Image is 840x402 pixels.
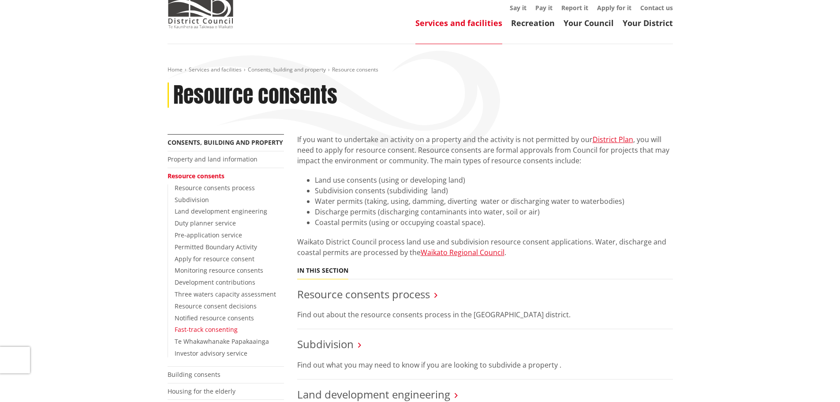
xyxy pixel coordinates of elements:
a: Fast-track consenting [175,325,238,334]
a: District Plan [593,135,633,144]
a: Resource consents [168,172,224,180]
a: Report it [561,4,588,12]
p: Find out about the resource consents process in the [GEOGRAPHIC_DATA] district. [297,309,673,320]
a: Land development engineering [297,387,450,402]
a: Apply for it [597,4,631,12]
a: Home [168,66,183,73]
a: Subdivision [175,195,209,204]
a: Land development engineering [175,207,267,215]
a: Contact us [640,4,673,12]
a: Your Council [564,18,614,28]
a: Subdivision [297,337,354,351]
li: Water permits (taking, using, damming, diverting water or discharging water to waterbodies)​ [315,196,673,207]
iframe: Messenger Launcher [799,365,831,397]
h5: In this section [297,267,348,274]
a: Property and land information [168,155,258,163]
a: Resource consents process [297,287,430,301]
a: Apply for resource consent [175,255,254,263]
p: Waikato District Council process land use and subdivision resource consent applications. Water, d... [297,237,673,258]
a: Building consents [168,370,220,379]
a: Permitted Boundary Activity [175,243,257,251]
a: Development contributions [175,278,255,286]
nav: breadcrumb [168,66,673,74]
a: Services and facilities [415,18,502,28]
a: Duty planner service [175,219,236,227]
a: Housing for the elderly [168,387,235,395]
a: Monitoring resource consents [175,266,263,274]
a: Te Whakawhanake Papakaainga [175,337,269,346]
a: Say it [510,4,526,12]
p: If you want to undertake an activity on a property and the activity is not permitted by our , you... [297,134,673,166]
h1: Resource consents [173,83,337,108]
a: Your District [623,18,673,28]
li: Land use consents (using or developing land)​ [315,175,673,185]
a: Investor advisory service [175,349,247,357]
a: Pay it [535,4,553,12]
a: Services and facilities [189,66,242,73]
li: Discharge permits (discharging contaminants into water, soil or air)​ [315,207,673,217]
a: Waikato Regional Council [421,248,504,257]
li: Subdivision consents (subdividing land)​ [315,185,673,196]
a: Consents, building and property [248,66,326,73]
a: Pre-application service [175,231,242,239]
span: Resource consents [332,66,378,73]
p: Find out what you may need to know if you are looking to subdivide a property . [297,360,673,370]
a: Recreation [511,18,555,28]
a: Resource consent decisions [175,302,257,310]
a: Resource consents process [175,184,255,192]
a: Consents, building and property [168,138,283,147]
a: Notified resource consents [175,314,254,322]
a: Three waters capacity assessment [175,290,276,298]
li: Coastal permits (using or occupying coastal space).​ [315,217,673,228]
